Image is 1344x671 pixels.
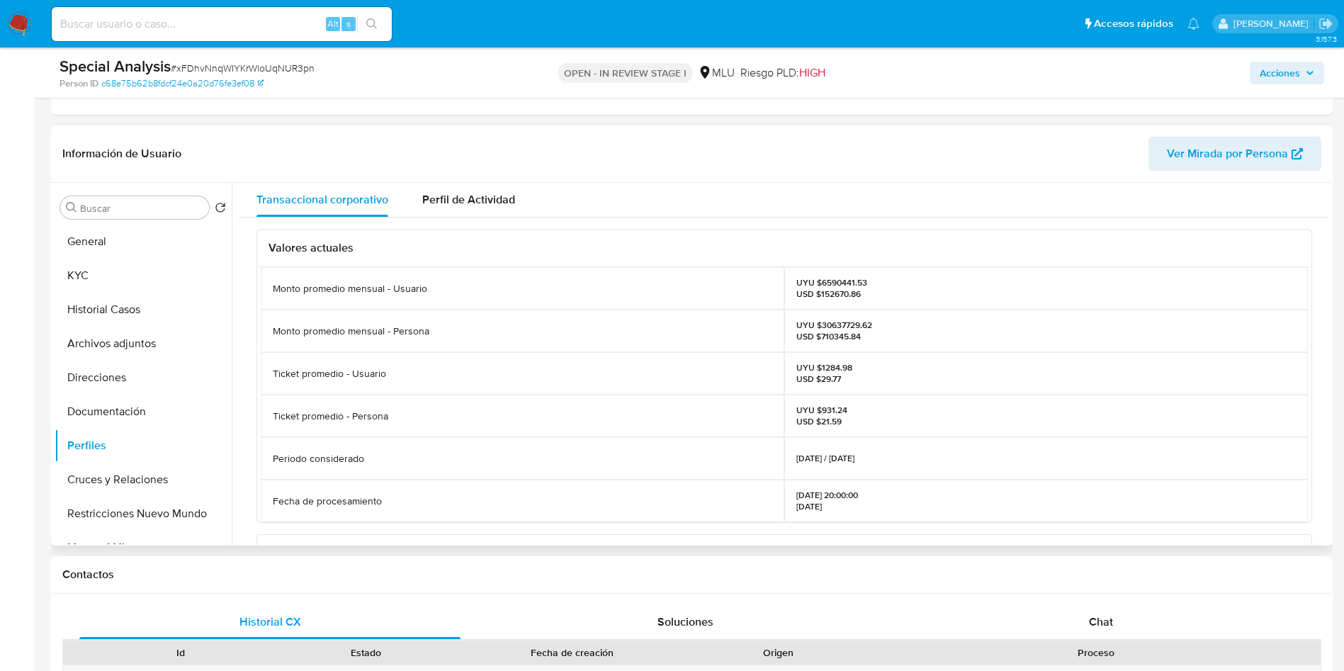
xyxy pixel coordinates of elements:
b: Special Analysis [60,55,171,77]
button: KYC [55,259,232,293]
p: UYU $6590441.53 USD $152670.86 [796,277,867,300]
span: Alt [327,17,339,30]
span: HIGH [799,64,825,81]
h1: Información de Usuario [62,147,181,161]
p: tomas.vaya@mercadolibre.com [1233,17,1314,30]
input: Buscar [80,202,203,215]
a: c68e75b62b8fdcf24e0a20d76fe3ef08 [101,77,264,90]
span: Riesgo PLD: [740,65,825,81]
b: Person ID [60,77,98,90]
span: Accesos rápidos [1094,16,1173,31]
h3: Valores actuales [269,241,1300,255]
div: Fecha de creación [469,645,676,660]
p: UYU $1284.98 USD $29.77 [796,362,852,385]
button: Direcciones [55,361,232,395]
p: OPEN - IN REVIEW STAGE I [558,63,692,83]
span: Historial CX [239,614,301,630]
span: Soluciones [657,614,713,630]
span: # xFDhvNnqWIYKrWloUqNUR3pn [171,61,315,75]
button: Archivos adjuntos [55,327,232,361]
h1: Contactos [62,568,1321,582]
button: Acciones [1250,62,1324,84]
span: Ver Mirada por Persona [1167,137,1288,171]
button: Documentación [55,395,232,429]
button: Cruces y Relaciones [55,463,232,497]
div: Estado [283,645,449,660]
div: Proceso [881,645,1311,660]
p: Monto promedio mensual - Persona [273,325,429,338]
input: Buscar usuario o caso... [52,15,392,33]
button: General [55,225,232,259]
div: Id [98,645,264,660]
span: Chat [1089,614,1113,630]
button: Ver Mirada por Persona [1148,137,1321,171]
p: Ticket promedio - Usuario [273,367,386,380]
span: s [346,17,351,30]
span: Transaccional corporativo [256,191,388,208]
p: Fecha de procesamiento [273,495,382,508]
div: Origen [696,645,862,660]
p: Ticket promedio - Persona [273,410,388,423]
a: Notificaciones [1187,18,1199,30]
button: Historial Casos [55,293,232,327]
button: Restricciones Nuevo Mundo [55,497,232,531]
p: Monto promedio mensual - Usuario [273,282,427,295]
p: Periodo considerado [273,452,364,466]
span: Acciones [1260,62,1300,84]
button: Perfiles [55,429,232,463]
p: UYU $931.24 USD $21.59 [796,405,847,427]
button: search-icon [357,14,386,34]
p: [DATE] 20:00:00 [DATE] [796,490,858,512]
a: Salir [1318,16,1333,31]
p: UYU $30637729.62 USD $710345.84 [796,320,872,342]
span: 3.157.3 [1316,33,1337,45]
button: Buscar [66,202,77,213]
span: Perfil de Actividad [422,191,515,208]
button: Marcas AML [55,531,232,565]
p: [DATE] / [DATE] [796,453,854,464]
button: Volver al orden por defecto [215,202,226,218]
div: MLU [698,65,735,81]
